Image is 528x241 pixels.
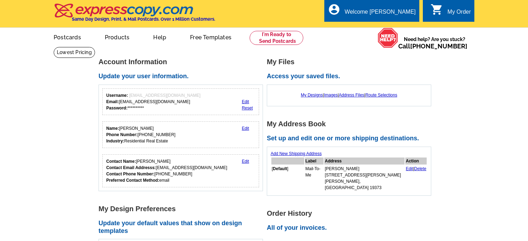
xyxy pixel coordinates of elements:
h1: Account Information [99,58,267,66]
th: Action [405,158,427,165]
a: Reset [242,106,253,111]
div: Welcome [PERSON_NAME] [345,9,415,19]
a: Add New Shipping Address [271,151,321,156]
h4: Same Day Design, Print, & Mail Postcards. Over 1 Million Customers. [72,16,215,22]
a: Edit [242,159,249,164]
a: [PHONE_NUMBER] [410,42,467,50]
h2: Update your default values that show on design templates [99,220,267,235]
a: Edit [406,166,413,171]
a: Help [142,28,177,45]
strong: Preferred Contact Method: [106,178,159,183]
th: Label [305,158,324,165]
span: Call [398,42,467,50]
h1: My Files [267,58,435,66]
i: shopping_cart [431,3,443,16]
a: Edit [242,99,249,104]
span: [EMAIL_ADDRESS][DOMAIN_NAME] [129,93,200,98]
strong: Phone Number: [106,132,137,137]
div: | | | [271,88,427,102]
span: Need help? Are you stuck? [398,36,471,50]
div: [PERSON_NAME] [PHONE_NUMBER] Residential Real Estate [106,125,175,144]
strong: Contact Email Addresss: [106,165,156,170]
a: Same Day Design, Print, & Mail Postcards. Over 1 Million Customers. [54,8,215,22]
td: | [405,165,427,191]
td: Mail-To-Me [305,165,324,191]
a: My Designs [301,93,323,98]
strong: Industry: [106,139,124,143]
th: Address [324,158,405,165]
b: Default [273,166,287,171]
div: [PERSON_NAME] [EMAIL_ADDRESS][DOMAIN_NAME] [PHONE_NUMBER] email [106,158,227,183]
i: account_circle [328,3,340,16]
h2: Access your saved files. [267,73,435,80]
h2: Update your user information. [99,73,267,80]
strong: Contact Phone Number: [106,172,154,176]
a: Postcards [42,28,92,45]
td: [PERSON_NAME] [STREET_ADDRESS][PERSON_NAME] [PERSON_NAME], [GEOGRAPHIC_DATA] 19373 [324,165,405,191]
strong: Contact Name: [106,159,136,164]
a: Address Files [339,93,364,98]
h2: Set up and edit one or more shipping destinations. [267,135,435,142]
a: Edit [242,126,249,131]
a: Products [94,28,141,45]
img: help [378,28,398,48]
h1: My Address Book [267,120,435,128]
a: Free Templates [179,28,243,45]
strong: Name: [106,126,119,131]
div: Your personal details. [102,121,259,148]
td: [ ] [271,165,304,191]
strong: Username: [106,93,128,98]
a: Images [324,93,338,98]
a: Route Selections [365,93,397,98]
strong: Password: [106,106,128,111]
h1: My Design Preferences [99,205,267,213]
div: My Order [447,9,471,19]
div: Who should we contact regarding order issues? [102,154,259,187]
h1: Order History [267,210,435,217]
a: Delete [414,166,426,171]
a: shopping_cart My Order [431,8,471,16]
div: Your login information. [102,88,259,115]
h2: All of your invoices. [267,224,435,232]
strong: Email: [106,99,119,104]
